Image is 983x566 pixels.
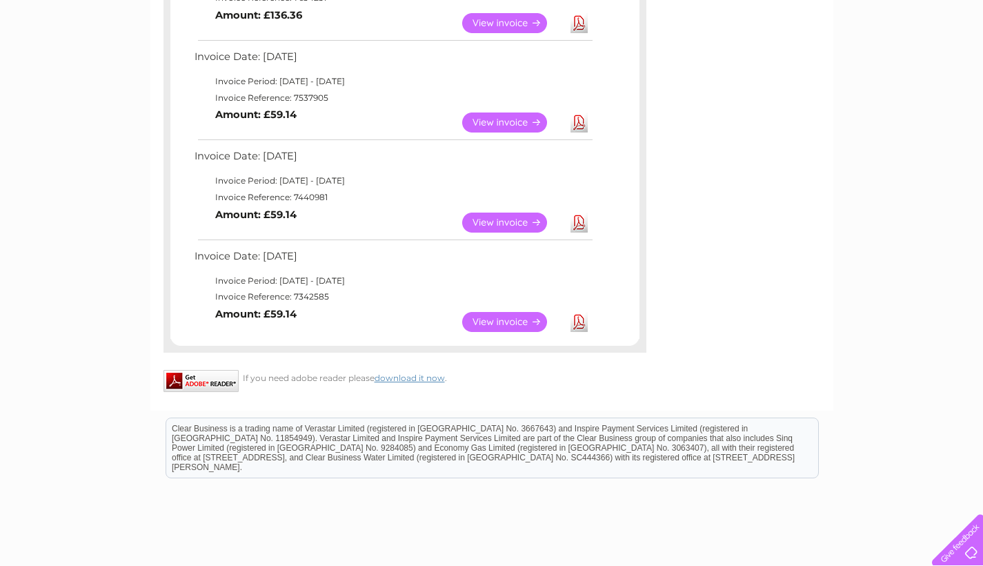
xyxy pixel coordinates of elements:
[462,13,564,33] a: View
[215,108,297,121] b: Amount: £59.14
[191,247,595,273] td: Invoice Date: [DATE]
[570,113,588,133] a: Download
[215,208,297,221] b: Amount: £59.14
[740,59,766,69] a: Water
[570,213,588,233] a: Download
[191,289,595,305] td: Invoice Reference: 7342585
[191,189,595,206] td: Invoice Reference: 7440981
[570,13,588,33] a: Download
[462,213,564,233] a: View
[891,59,925,69] a: Contact
[191,48,595,73] td: Invoice Date: [DATE]
[813,59,855,69] a: Telecoms
[163,370,646,383] div: If you need adobe reader please .
[775,59,805,69] a: Energy
[191,173,595,189] td: Invoice Period: [DATE] - [DATE]
[191,147,595,173] td: Invoice Date: [DATE]
[938,59,971,69] a: Log out
[215,308,297,320] b: Amount: £59.14
[863,59,883,69] a: Blog
[191,90,595,106] td: Invoice Reference: 7537905
[191,273,595,289] td: Invoice Period: [DATE] - [DATE]
[723,7,818,24] a: 0333 014 3131
[462,113,564,133] a: View
[570,312,588,332] a: Download
[166,8,818,67] div: Clear Business is a trading name of Verastar Limited (registered in [GEOGRAPHIC_DATA] No. 3667643...
[462,312,564,332] a: View
[191,73,595,90] td: Invoice Period: [DATE] - [DATE]
[215,9,302,21] b: Amount: £136.36
[375,373,445,383] a: download it now
[34,36,105,78] img: logo.png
